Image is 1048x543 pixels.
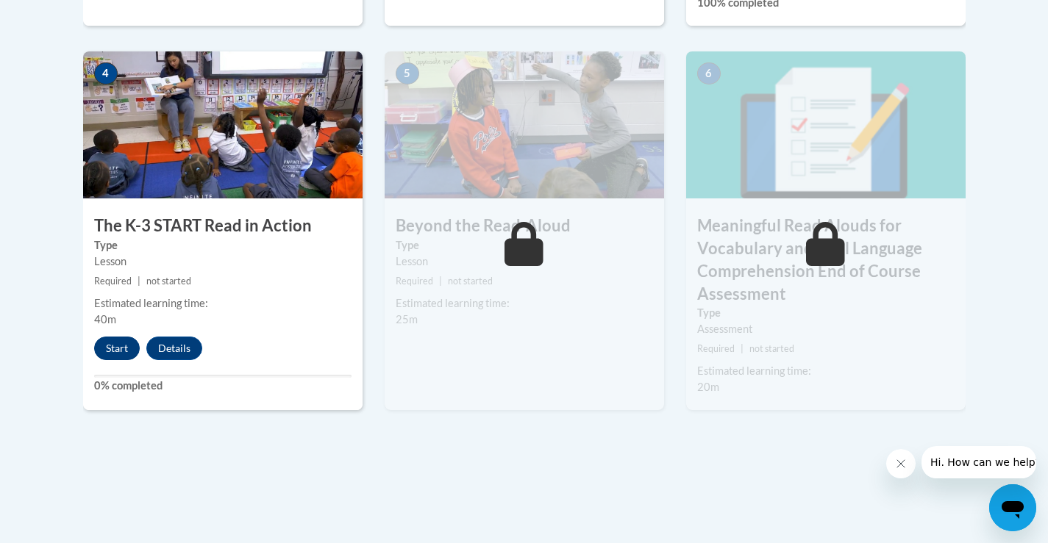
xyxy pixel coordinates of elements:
[396,237,653,253] label: Type
[697,62,721,84] span: 6
[686,51,966,198] img: Course Image
[94,276,132,287] span: Required
[396,276,433,287] span: Required
[146,337,202,360] button: Details
[749,343,794,354] span: not started
[94,62,118,84] span: 4
[922,446,1036,478] iframe: Message from company
[741,343,744,354] span: |
[138,276,140,287] span: |
[989,484,1036,531] iframe: Button to launch messaging window
[94,313,116,326] span: 40m
[439,276,442,287] span: |
[83,51,363,198] img: Course Image
[886,449,916,478] iframe: Close message
[396,62,419,84] span: 5
[94,337,140,360] button: Start
[448,276,493,287] span: not started
[94,295,352,312] div: Estimated learning time:
[94,378,352,394] label: 0% completed
[686,215,966,305] h3: Meaningful Read Alouds for Vocabulary and Oral Language Comprehension End of Course Assessment
[697,363,955,379] div: Estimated learning time:
[697,343,735,354] span: Required
[9,10,119,22] span: Hi. How can we help?
[396,295,653,312] div: Estimated learning time:
[94,253,352,270] div: Lesson
[146,276,191,287] span: not started
[697,321,955,337] div: Assessment
[396,313,418,326] span: 25m
[385,51,664,198] img: Course Image
[94,237,352,253] label: Type
[385,215,664,237] h3: Beyond the Read-Aloud
[396,253,653,270] div: Lesson
[697,305,955,321] label: Type
[697,381,719,393] span: 20m
[83,215,363,237] h3: The K-3 START Read in Action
